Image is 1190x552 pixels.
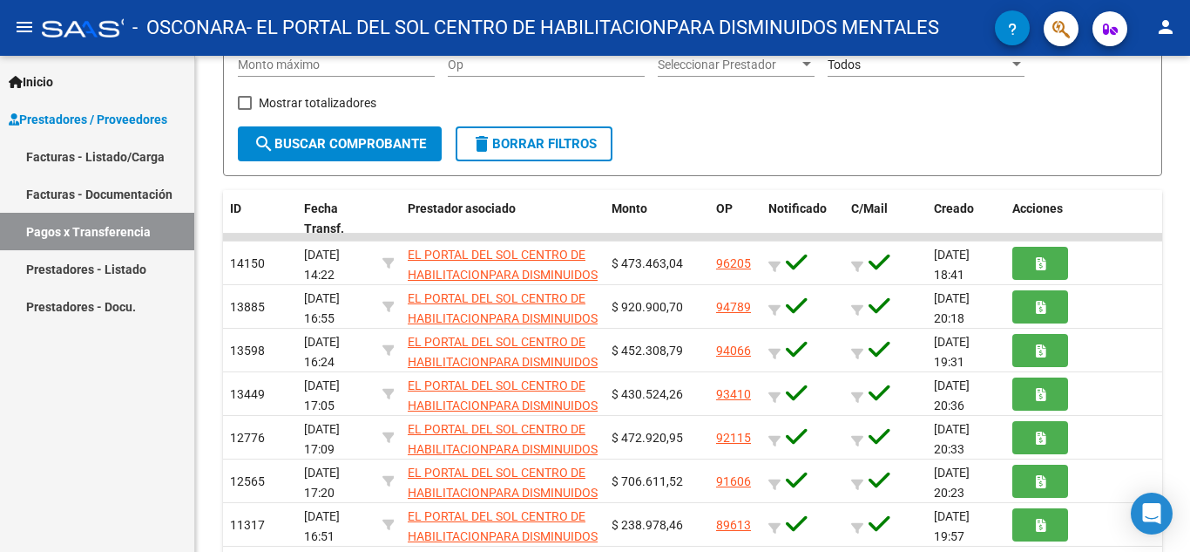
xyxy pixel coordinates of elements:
[223,190,297,248] datatable-header-cell: ID
[408,291,598,345] span: EL PORTAL DEL SOL CENTRO DE HABILITACIONPARA DISMINUIDOS MENTALES
[612,344,683,358] span: $ 452.308,79
[612,300,683,314] span: $ 920.900,70
[716,431,751,445] a: 92115
[471,136,597,152] span: Borrar Filtros
[716,256,751,270] a: 96205
[304,509,340,543] span: [DATE] 16:51
[934,466,970,500] span: [DATE] 20:23
[1131,493,1173,535] div: Open Intercom Messenger
[612,518,683,532] span: $ 238.978,46
[14,17,35,37] mat-icon: menu
[658,58,799,72] span: Seleccionar Prestador
[612,201,647,215] span: Monto
[230,300,265,314] span: 13885
[934,378,970,412] span: [DATE] 20:36
[304,335,340,369] span: [DATE] 16:24
[304,378,340,412] span: [DATE] 17:05
[408,422,598,476] span: EL PORTAL DEL SOL CENTRO DE HABILITACIONPARA DISMINUIDOS MENTALES
[9,72,53,92] span: Inicio
[247,9,939,47] span: - EL PORTAL DEL SOL CENTRO DE HABILITACIONPARA DISMINUIDOS MENTALES
[408,201,516,215] span: Prestador asociado
[230,431,265,445] span: 12776
[934,335,970,369] span: [DATE] 19:31
[612,387,683,401] span: $ 430.524,26
[612,256,683,270] span: $ 473.463,04
[304,248,340,282] span: [DATE] 14:22
[1012,201,1063,215] span: Acciones
[851,201,888,215] span: C/Mail
[716,201,733,215] span: OP
[1005,190,1162,248] datatable-header-cell: Acciones
[1155,17,1176,37] mat-icon: person
[927,190,1005,248] datatable-header-cell: Creado
[408,378,598,433] span: EL PORTAL DEL SOL CENTRO DE HABILITACIONPARA DISMINUIDOS MENTALES
[230,201,241,215] span: ID
[304,422,340,456] span: [DATE] 17:09
[456,126,612,161] button: Borrar Filtros
[709,190,761,248] datatable-header-cell: OP
[716,300,751,314] a: 94789
[408,466,598,520] span: EL PORTAL DEL SOL CENTRO DE HABILITACIONPARA DISMINUIDOS MENTALES
[768,201,827,215] span: Notificado
[934,422,970,456] span: [DATE] 20:33
[605,190,709,248] datatable-header-cell: Monto
[934,201,974,215] span: Creado
[259,92,376,113] span: Mostrar totalizadores
[612,431,683,445] span: $ 472.920,95
[254,136,426,152] span: Buscar Comprobante
[304,201,344,235] span: Fecha Transf.
[230,387,265,401] span: 13449
[844,190,927,248] datatable-header-cell: C/Mail
[401,190,605,248] datatable-header-cell: Prestador asociado
[304,291,340,325] span: [DATE] 16:55
[230,344,265,358] span: 13598
[304,466,340,500] span: [DATE] 17:20
[254,133,274,154] mat-icon: search
[9,110,167,129] span: Prestadores / Proveedores
[297,190,375,248] datatable-header-cell: Fecha Transf.
[471,133,492,154] mat-icon: delete
[716,474,751,488] a: 91606
[716,387,751,401] a: 93410
[828,58,861,72] span: Todos
[132,9,247,47] span: - OSCONARA
[761,190,844,248] datatable-header-cell: Notificado
[934,291,970,325] span: [DATE] 20:18
[238,126,442,161] button: Buscar Comprobante
[408,335,598,389] span: EL PORTAL DEL SOL CENTRO DE HABILITACIONPARA DISMINUIDOS MENTALES
[934,509,970,543] span: [DATE] 19:57
[716,344,751,358] a: 94066
[934,248,970,282] span: [DATE] 18:41
[612,474,683,488] span: $ 706.611,52
[716,518,751,532] a: 89613
[230,256,265,270] span: 14150
[408,248,598,302] span: EL PORTAL DEL SOL CENTRO DE HABILITACIONPARA DISMINUIDOS MENTALES
[230,518,265,532] span: 11317
[230,474,265,488] span: 12565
